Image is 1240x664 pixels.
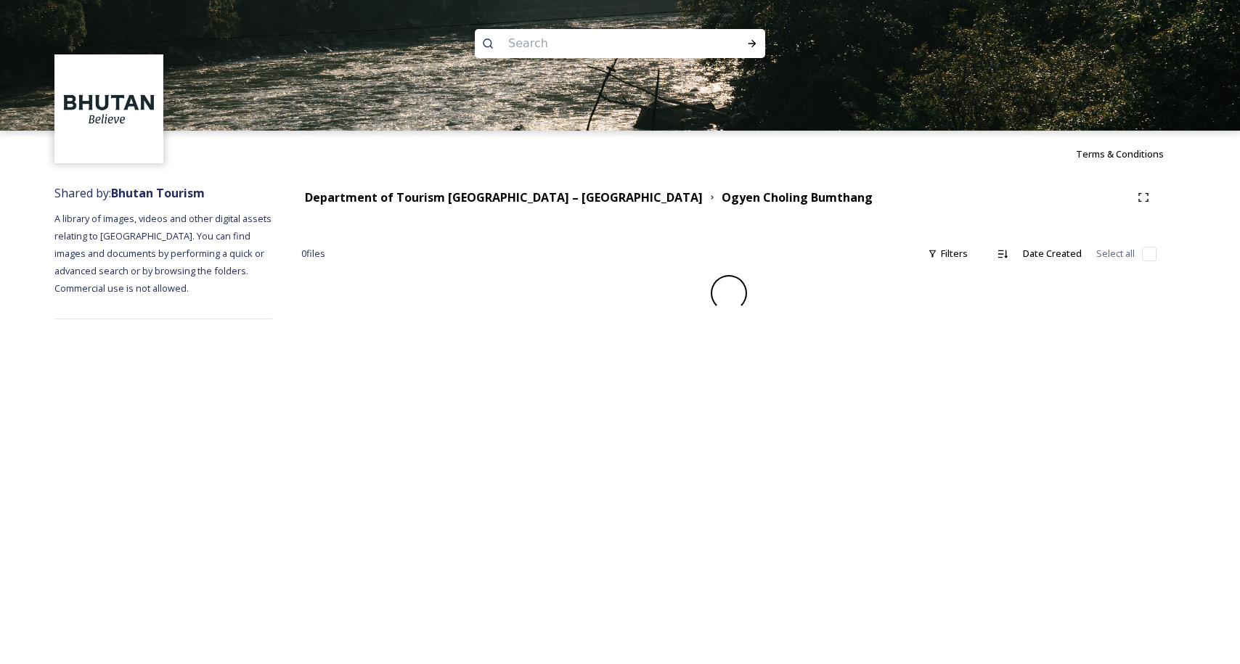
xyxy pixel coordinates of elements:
strong: Department of Tourism [GEOGRAPHIC_DATA] – [GEOGRAPHIC_DATA] [305,189,703,205]
span: 0 file s [301,247,325,261]
span: Select all [1096,247,1135,261]
a: Terms & Conditions [1076,145,1186,163]
div: Date Created [1016,239,1089,268]
span: Shared by: [54,185,205,201]
img: BT_Logo_BB_Lockup_CMYK_High%2520Res.jpg [57,57,162,162]
span: A library of images, videos and other digital assets relating to [GEOGRAPHIC_DATA]. You can find ... [54,212,274,295]
strong: Bhutan Tourism [111,185,205,201]
strong: Ogyen Choling Bumthang [722,189,873,205]
div: Filters [921,239,975,268]
span: Terms & Conditions [1076,147,1164,160]
input: Search [501,28,700,60]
